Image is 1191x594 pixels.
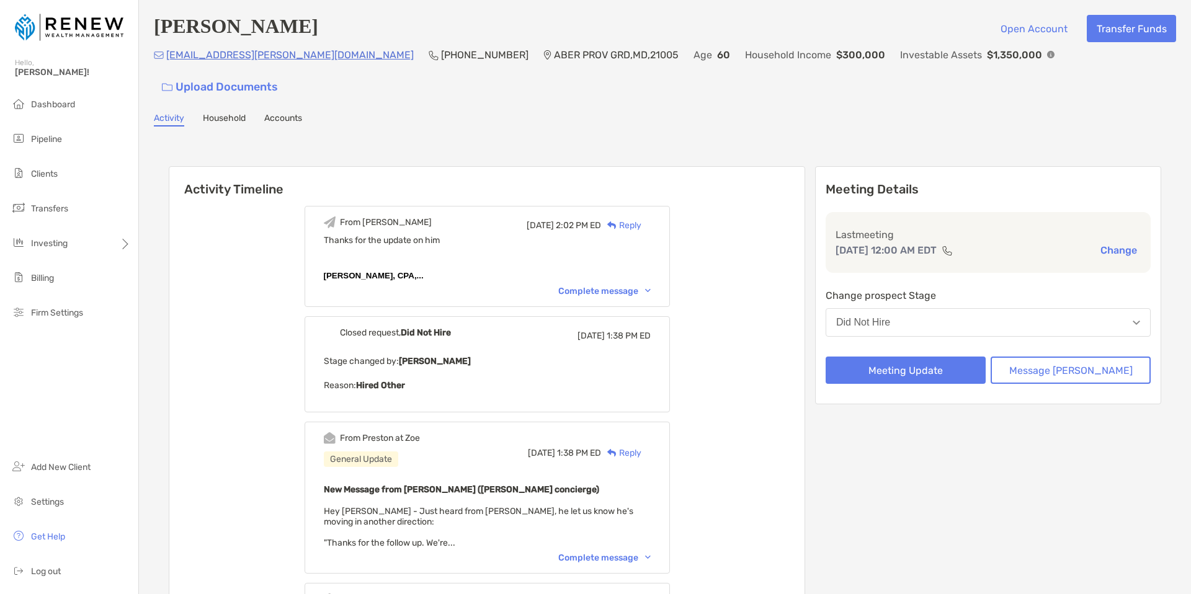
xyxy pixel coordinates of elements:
img: Zoe Logo [15,5,123,50]
img: settings icon [11,494,26,508]
a: Upload Documents [154,74,286,100]
img: investing icon [11,235,26,250]
img: get-help icon [11,528,26,543]
span: Transfers [31,203,68,214]
span: 2:02 PM ED [556,220,601,231]
div: Reply [601,446,641,459]
button: Did Not Hire [826,308,1151,337]
img: Chevron icon [645,556,651,559]
span: Firm Settings [31,308,83,318]
p: Stage changed by: [324,353,651,369]
span: [DATE] [578,330,605,341]
b: Did Not Hire [401,327,451,338]
div: Reply [601,219,641,232]
img: Chevron icon [645,289,651,293]
img: billing icon [11,270,26,285]
div: Thanks for the update on him [324,235,651,246]
span: Investing [31,238,68,249]
span: [PERSON_NAME], CPA,... [324,271,424,280]
img: logout icon [11,563,26,578]
p: Household Income [745,47,831,63]
span: 1:38 PM ED [557,448,601,458]
h4: [PERSON_NAME] [154,15,318,42]
span: Hey [PERSON_NAME] - Just heard from [PERSON_NAME], he let us know he's moving in another directio... [324,506,633,548]
div: Closed request, [340,327,451,338]
p: [PHONE_NUMBER] [441,47,529,63]
p: ABER PROV GRD , MD , 21005 [554,47,679,63]
b: New Message from [PERSON_NAME] ([PERSON_NAME] concierge) [324,484,599,495]
img: firm-settings icon [11,304,26,319]
span: Settings [31,497,64,507]
img: Location Icon [543,50,551,60]
img: Phone Icon [429,50,439,60]
p: Reason: [324,378,651,393]
b: [PERSON_NAME] [399,356,471,366]
div: Did Not Hire [836,317,890,328]
button: Open Account [991,15,1077,42]
button: Message [PERSON_NAME] [991,357,1151,384]
img: dashboard icon [11,96,26,111]
p: Investable Assets [900,47,982,63]
button: Meeting Update [826,357,986,384]
span: Dashboard [31,99,75,110]
div: From Preston at Zoe [340,433,420,443]
span: Get Help [31,531,65,542]
div: From [PERSON_NAME] [340,217,432,228]
img: Reply icon [607,449,617,457]
span: Pipeline [31,134,62,144]
img: clients icon [11,166,26,180]
img: communication type [942,246,953,255]
span: [DATE] [528,448,555,458]
span: 1:38 PM ED [607,330,651,341]
img: Open dropdown arrow [1133,321,1140,325]
img: Email Icon [154,51,164,59]
img: Event icon [324,216,336,228]
h6: Activity Timeline [169,167,805,197]
span: [PERSON_NAME]! [15,67,131,78]
p: [DATE] 12:00 AM EDT [836,242,937,258]
img: Reply icon [607,221,617,229]
button: Change [1097,244,1141,257]
img: pipeline icon [11,131,26,146]
p: Age [694,47,712,63]
img: Event icon [324,327,336,339]
div: Complete message [558,552,651,563]
p: $1,350,000 [987,47,1042,63]
a: Activity [154,113,184,126]
p: 60 [717,47,730,63]
div: Complete message [558,286,651,296]
b: Hired Other [356,380,405,391]
p: $300,000 [836,47,885,63]
span: Clients [31,169,58,179]
a: Accounts [264,113,302,126]
img: Info Icon [1047,51,1055,58]
img: transfers icon [11,200,26,215]
a: Household [203,113,246,126]
span: Log out [31,566,61,577]
p: Change prospect Stage [826,288,1151,303]
img: add_new_client icon [11,459,26,474]
button: Transfer Funds [1087,15,1176,42]
img: Event icon [324,432,336,444]
p: Meeting Details [826,182,1151,197]
span: Add New Client [31,462,91,472]
p: Last meeting [836,227,1141,242]
div: General Update [324,451,398,467]
span: Billing [31,273,54,283]
span: [DATE] [527,220,554,231]
img: button icon [162,83,172,92]
p: [EMAIL_ADDRESS][PERSON_NAME][DOMAIN_NAME] [166,47,414,63]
